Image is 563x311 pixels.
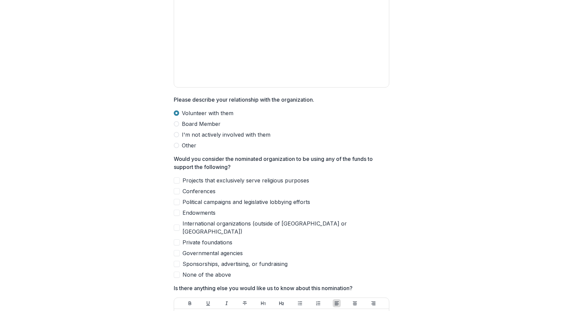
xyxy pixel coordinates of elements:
span: I'm not actively involved with them [182,131,270,139]
span: Projects that exclusively serve religious purposes [183,176,309,184]
span: Conferences [183,187,216,195]
span: None of the above [183,271,231,279]
button: Italicize [223,299,231,307]
p: Please describe your relationship with the organization. [174,96,314,104]
span: Board Member [182,120,221,128]
span: International organizations (outside of [GEOGRAPHIC_DATA] or [GEOGRAPHIC_DATA]) [183,219,389,236]
span: Sponsorships, advertising, or fundraising [183,260,288,268]
p: Is there anything else you would like us to know about this nomination? [174,284,353,292]
button: Align Center [351,299,359,307]
span: Private foundations [183,238,232,246]
span: Endowments [183,209,216,217]
span: Governmental agencies [183,249,243,257]
button: Bold [186,299,194,307]
span: Volunteer with them [182,109,233,117]
button: Strike [241,299,249,307]
button: Bullet List [296,299,304,307]
button: Ordered List [314,299,322,307]
p: Would you consider the nominated organization to be using any of the funds to support the following? [174,155,385,171]
span: Political campaigns and legislative lobbying efforts [183,198,310,206]
button: Align Right [369,299,377,307]
button: Align Left [333,299,341,307]
button: Heading 2 [277,299,286,307]
button: Underline [204,299,212,307]
button: Heading 1 [259,299,267,307]
span: Other [182,141,196,149]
